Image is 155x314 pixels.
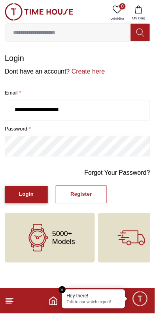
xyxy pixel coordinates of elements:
[119,3,126,9] span: 0
[52,230,75,246] span: 5000+ Models
[19,190,34,199] div: Login
[108,3,127,23] a: 0Wishlist
[5,125,150,133] label: password
[127,3,150,23] button: My Bag
[132,291,149,308] div: Chat Widget
[129,15,149,21] span: My Bag
[85,168,150,178] a: Forgot Your Password?
[49,297,58,306] a: Home
[59,287,66,294] em: Close tooltip
[108,16,127,22] span: Wishlist
[5,186,48,203] button: Login
[5,53,150,64] h1: Login
[67,293,121,299] div: Hey there!
[5,67,150,76] p: Dont have an account?
[56,186,107,204] button: Register
[70,68,105,75] a: Create here
[5,3,74,21] img: ...
[70,190,92,199] div: Register
[5,89,150,97] label: Email
[67,300,121,306] p: Talk to our watch expert!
